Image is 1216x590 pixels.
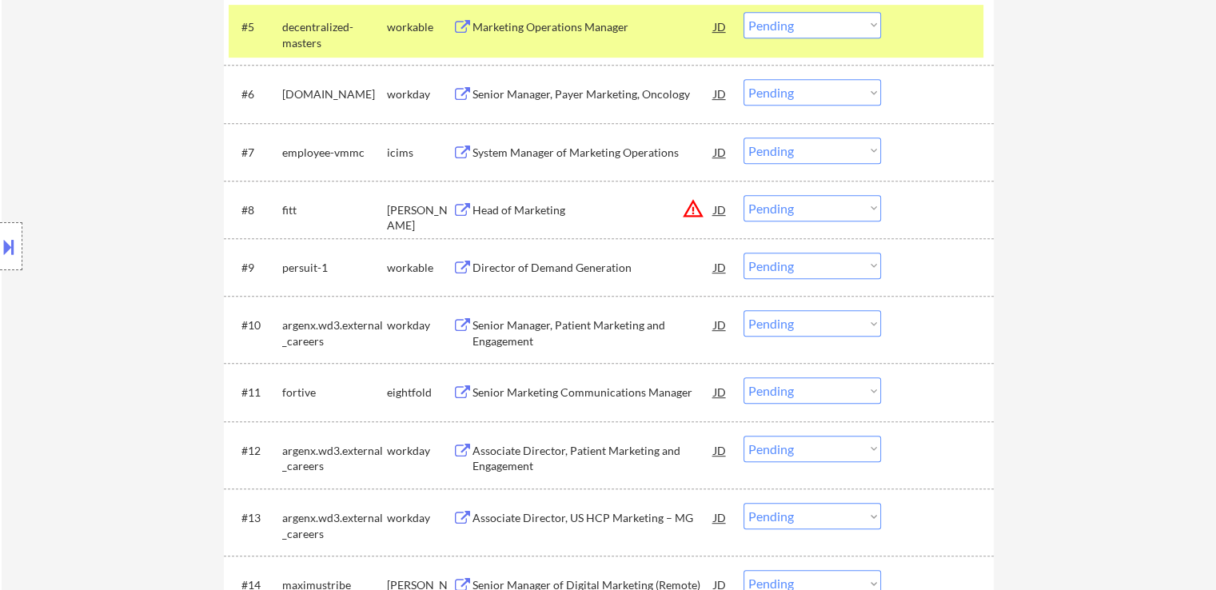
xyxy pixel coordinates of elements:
[387,202,453,233] div: [PERSON_NAME]
[472,145,714,161] div: System Manager of Marketing Operations
[472,317,714,349] div: Senior Manager, Patient Marketing and Engagement
[387,260,453,276] div: workable
[241,443,269,459] div: #12
[282,19,387,50] div: decentralized-masters
[282,510,387,541] div: argenx.wd3.external_careers
[282,86,387,102] div: [DOMAIN_NAME]
[712,138,728,166] div: JD
[387,19,453,35] div: workable
[472,202,714,218] div: Head of Marketing
[387,145,453,161] div: icims
[472,19,714,35] div: Marketing Operations Manager
[387,385,453,401] div: eightfold
[712,12,728,41] div: JD
[712,195,728,224] div: JD
[712,436,728,464] div: JD
[682,197,704,220] button: warning_amber
[282,202,387,218] div: fitt
[712,377,728,406] div: JD
[387,510,453,526] div: workday
[387,86,453,102] div: workday
[387,443,453,459] div: workday
[387,317,453,333] div: workday
[282,443,387,474] div: argenx.wd3.external_careers
[472,385,714,401] div: Senior Marketing Communications Manager
[712,253,728,281] div: JD
[472,510,714,526] div: Associate Director, US HCP Marketing – MG
[472,86,714,102] div: Senior Manager, Payer Marketing, Oncology
[282,385,387,401] div: fortive
[282,317,387,349] div: argenx.wd3.external_careers
[241,86,269,102] div: #6
[712,310,728,339] div: JD
[712,503,728,532] div: JD
[472,260,714,276] div: Director of Demand Generation
[712,79,728,108] div: JD
[472,443,714,474] div: Associate Director, Patient Marketing and Engagement
[241,19,269,35] div: #5
[241,510,269,526] div: #13
[282,145,387,161] div: employee-vmmc
[282,260,387,276] div: persuit-1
